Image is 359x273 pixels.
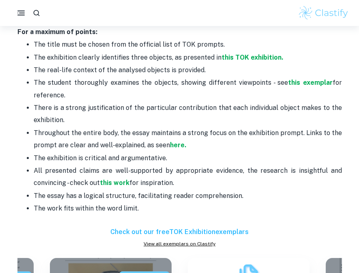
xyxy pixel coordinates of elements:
[34,77,342,101] p: The student thoroughly examines the objects, showing different viewpoints - see for reference.
[17,227,342,237] h6: Check out our free TOK Exhibition exemplars
[100,179,129,187] a: this work
[288,79,333,86] a: this exemplar
[34,127,342,152] p: Throughout the entire body, the essay maintains a strong focus on the exhibition prompt. Links to...
[170,141,186,149] a: here.
[34,152,342,164] p: The exhibition is critical and argumentative.
[298,5,349,21] img: Clastify logo
[34,190,342,202] p: The essay has a logical structure, facilitating reader comprehension.
[34,52,342,64] p: The exhibition clearly identifies three objects, as presented in
[221,54,283,61] a: this TOK exhibition.
[34,64,342,76] p: The real-life context of the analysed objects is provided.
[34,165,342,189] p: All presented claims are well-supported by appropriate evidence, the research is insightful and c...
[17,240,342,247] a: View all exemplars on Clastify
[17,28,97,36] strong: For a maximum of points:
[34,102,342,127] p: There is a strong justification of the particular contribution that each individual object makes ...
[34,202,342,215] p: The work fits within the word limit.
[34,39,342,51] p: The title must be chosen from the official list of TOK prompts.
